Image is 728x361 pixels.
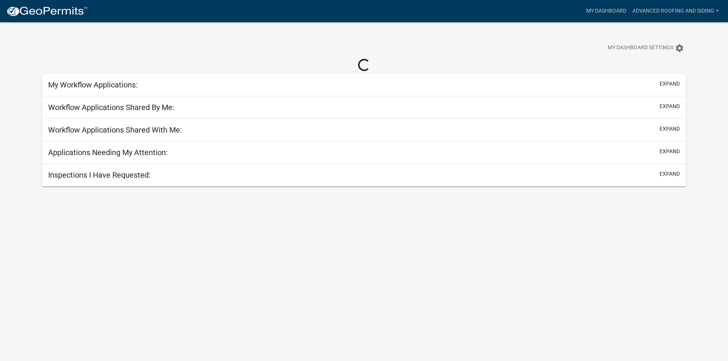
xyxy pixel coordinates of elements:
button: expand [660,80,680,88]
button: expand [660,125,680,133]
a: Advanced Roofing and Siding [629,4,722,18]
h5: Workflow Applications Shared With Me: [48,125,182,134]
h5: My Workflow Applications: [48,80,138,89]
h5: Inspections I Have Requested: [48,170,151,180]
h5: Applications Needing My Attention: [48,148,168,157]
button: expand [660,147,680,155]
h5: Workflow Applications Shared By Me: [48,103,174,112]
button: expand [660,102,680,110]
span: My Dashboard Settings [608,44,673,53]
a: My Dashboard [583,4,629,18]
button: expand [660,170,680,178]
i: settings [675,44,684,53]
button: My Dashboard Settingssettings [602,40,690,55]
